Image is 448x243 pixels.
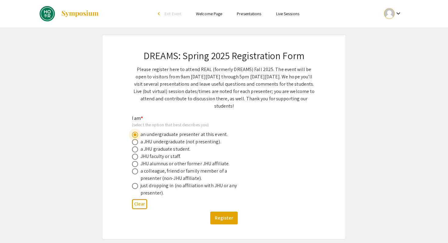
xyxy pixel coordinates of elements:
mat-label: I am [132,115,143,121]
mat-icon: Expand account dropdown [395,10,402,17]
button: Clear [132,199,147,209]
img: Symposium by ForagerOne [61,10,99,17]
p: Please register here to attend REAL (formerly DREAMS) Fall 2025. The event will be open to visito... [132,66,316,110]
img: JHU: REAL Fall 2025 (formerly DREAMS) [40,6,55,21]
a: Welcome Page [196,11,222,16]
div: a JHU undergraduate (not presenting). [140,138,221,145]
div: JHU alumnus or other former JHU affiliate. [140,160,229,167]
div: a colleague, friend or family member of a presenter (non-JHU affiliate). [140,167,247,182]
div: JHU faculty or staff. [140,153,181,160]
div: an undergraduate presenter at this event. [140,131,228,138]
a: JHU: REAL Fall 2025 (formerly DREAMS) [40,6,99,21]
button: Register [210,212,238,224]
div: a JHU graduate student. [140,145,190,153]
div: (select the option that best describes you) [132,122,306,127]
a: Live Sessions [276,11,299,16]
div: arrow_back_ios [158,12,162,16]
iframe: Chat [5,216,26,238]
div: just dropping in (no affiliation with JHU or any presenter). [140,182,247,197]
button: Expand account dropdown [378,7,408,20]
span: Exit Event [165,11,181,16]
a: Presentations [237,11,261,16]
h2: DREAMS: Spring 2025 Registration Form [132,50,316,61]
